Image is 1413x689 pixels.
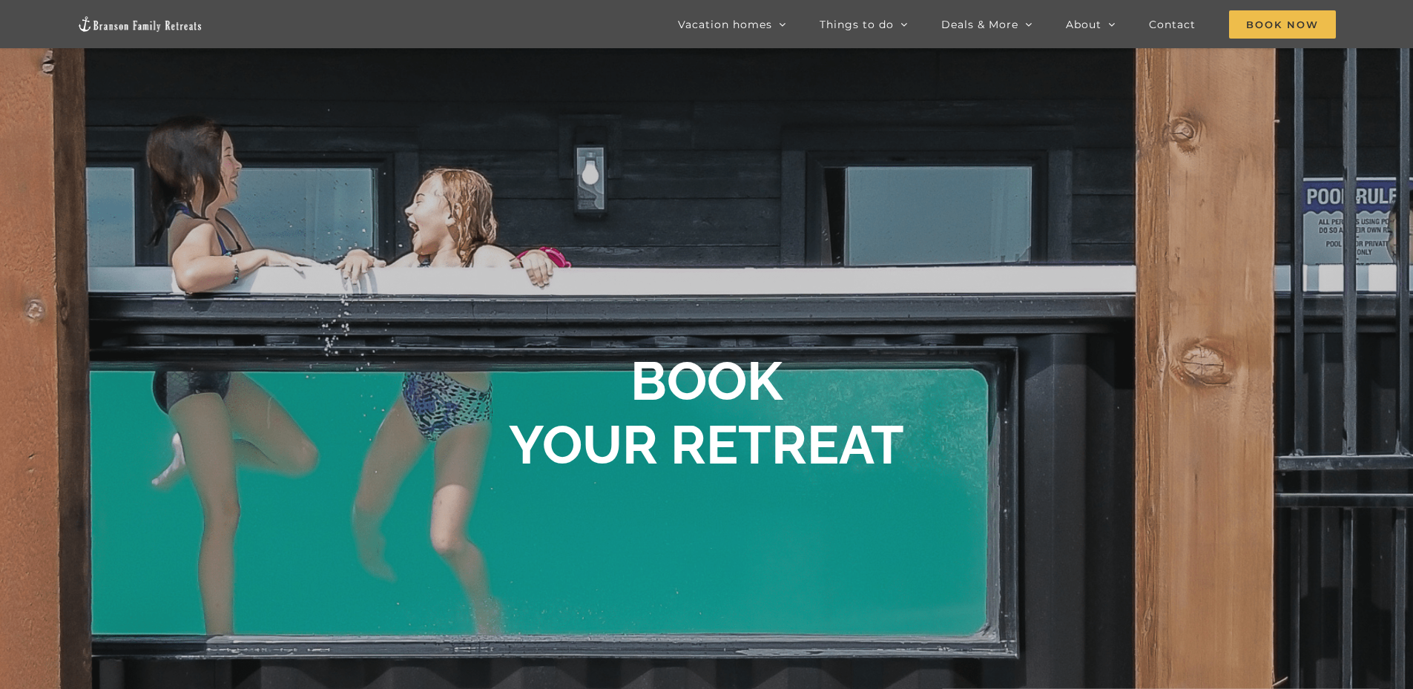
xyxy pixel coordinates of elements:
[1229,10,1336,39] span: Book Now
[678,19,772,30] span: Vacation homes
[1066,19,1101,30] span: About
[941,19,1018,30] span: Deals & More
[1149,19,1196,30] span: Contact
[77,16,203,33] img: Branson Family Retreats Logo
[820,19,894,30] span: Things to do
[509,349,904,476] b: BOOK YOUR RETREAT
